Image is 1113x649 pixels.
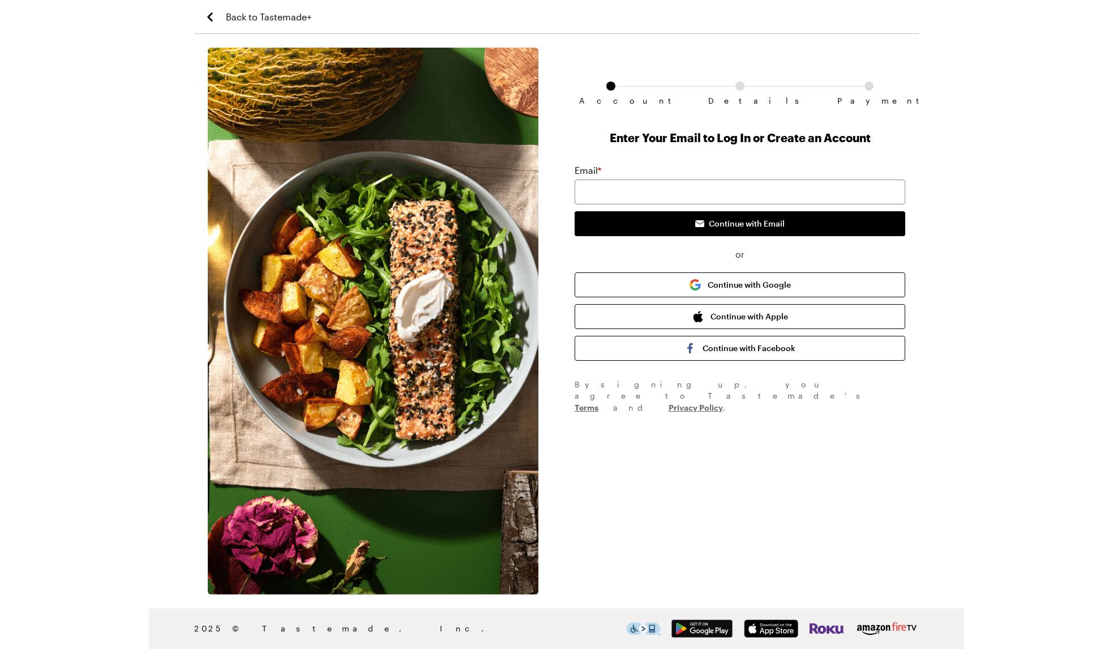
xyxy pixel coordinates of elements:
span: Payment [837,96,901,105]
img: Amazon Fire TV [855,620,919,638]
span: Back to Tastemade+ [226,10,311,24]
span: Continue with Email [709,218,785,229]
a: Privacy Policy [669,402,723,412]
button: Continue with Google [575,272,905,297]
span: Account [579,96,643,105]
img: Roku [810,620,844,638]
div: By signing up , you agree to Tastemade's and . [575,379,905,413]
span: or [575,247,905,261]
h1: Enter Your Email to Log In or Create an Account [575,130,905,146]
label: Email [575,164,601,177]
button: Continue with Facebook [575,336,905,361]
a: Terms [575,402,598,412]
button: Continue with Email [575,211,905,236]
img: This icon serves as a link to download the Level Access assistive technology app for individuals ... [626,622,660,635]
span: Details [708,96,772,105]
ol: Subscription checkout form navigation [575,82,905,96]
button: Continue with Apple [575,304,905,329]
span: 2025 © Tastemade, Inc. [194,622,626,635]
img: App Store [744,620,798,638]
img: Google Play [671,620,733,638]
